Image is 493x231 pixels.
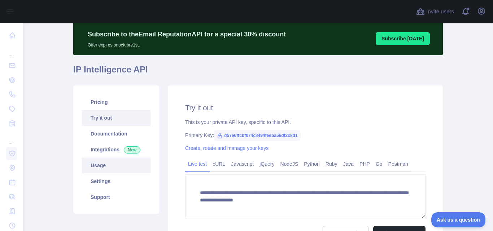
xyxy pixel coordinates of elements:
p: Offer expires on octubre 1st. [88,39,286,48]
a: Integrations New [82,142,150,157]
a: Python [301,158,323,170]
span: d57e6ffcbf074c8494feeba56df2c8d1 [214,130,300,141]
a: cURL [210,158,228,170]
button: Invite users [415,6,455,17]
div: ... [6,43,17,58]
a: Javascript [228,158,257,170]
a: Java [340,158,357,170]
p: Subscribe to the Email Reputation API for a special 30 % discount [88,29,286,39]
a: Try it out [82,110,150,126]
h1: IP Intelligence API [73,64,443,81]
a: Support [82,189,150,205]
a: Ruby [323,158,340,170]
a: Settings [82,173,150,189]
a: Documentation [82,126,150,142]
a: Go [373,158,385,170]
a: Pricing [82,94,150,110]
a: Postman [385,158,411,170]
span: Invite users [426,8,454,16]
iframe: Toggle Customer Support [431,212,486,227]
a: Live test [185,158,210,170]
div: This is your private API key, specific to this API. [185,119,426,126]
div: Primary Key: [185,132,426,139]
a: PHP [357,158,373,170]
a: Usage [82,157,150,173]
div: ... [6,131,17,146]
span: New [124,146,140,154]
a: jQuery [257,158,277,170]
button: Subscribe [DATE] [376,32,430,45]
a: NodeJS [277,158,301,170]
a: Create, rotate and manage your keys [185,145,269,151]
h2: Try it out [185,103,426,113]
